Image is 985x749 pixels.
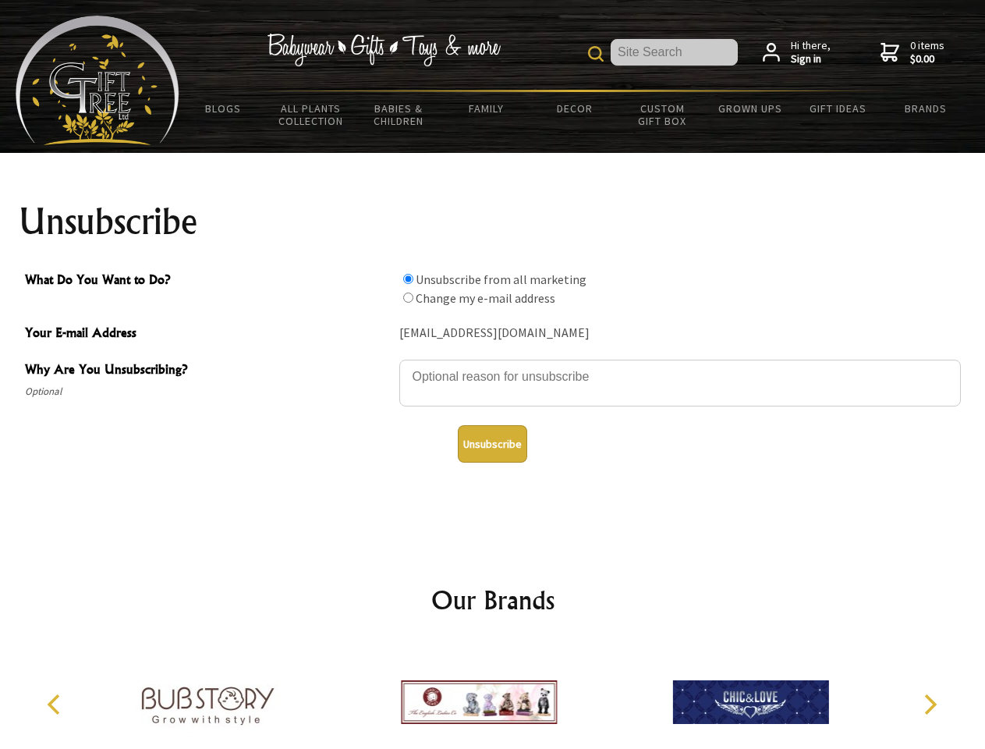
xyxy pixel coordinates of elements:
button: Next [912,687,947,722]
textarea: Why Are You Unsubscribing? [399,360,961,406]
a: Decor [530,92,618,125]
a: Family [443,92,531,125]
button: Unsubscribe [458,425,527,463]
span: What Do You Want to Do? [25,270,392,293]
input: Site Search [611,39,738,66]
a: Babies & Children [355,92,443,137]
h2: Our Brands [31,581,955,619]
span: Optional [25,382,392,401]
strong: Sign in [791,52,831,66]
a: All Plants Collection [268,92,356,137]
a: BLOGS [179,92,268,125]
h1: Unsubscribe [19,203,967,240]
label: Change my e-mail address [416,290,555,306]
a: Brands [882,92,970,125]
div: [EMAIL_ADDRESS][DOMAIN_NAME] [399,321,961,346]
a: Custom Gift Box [618,92,707,137]
button: Previous [39,687,73,722]
input: What Do You Want to Do? [403,293,413,303]
label: Unsubscribe from all marketing [416,272,586,287]
span: Why Are You Unsubscribing? [25,360,392,382]
img: product search [588,46,604,62]
span: Hi there, [791,39,831,66]
input: What Do You Want to Do? [403,274,413,284]
a: 0 items$0.00 [880,39,944,66]
a: Gift Ideas [794,92,882,125]
img: Babywear - Gifts - Toys & more [267,34,501,66]
a: Grown Ups [706,92,794,125]
strong: $0.00 [910,52,944,66]
span: Your E-mail Address [25,323,392,346]
img: Babyware - Gifts - Toys and more... [16,16,179,145]
span: 0 items [910,38,944,66]
a: Hi there,Sign in [763,39,831,66]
